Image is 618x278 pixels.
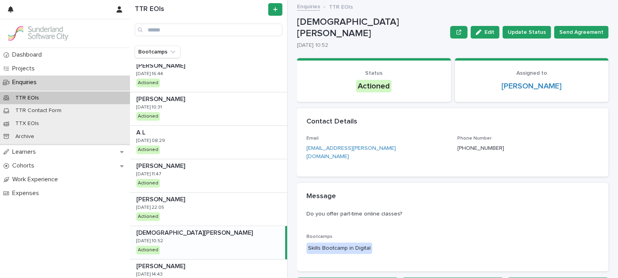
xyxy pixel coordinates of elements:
[306,145,396,159] a: [EMAIL_ADDRESS][PERSON_NAME][DOMAIN_NAME]
[9,133,41,140] p: Archive
[136,71,163,77] p: [DATE] 16:44
[136,145,160,154] div: Actioned
[9,65,41,72] p: Projects
[516,70,547,76] span: Assigned to
[9,190,45,197] p: Expenses
[9,51,48,59] p: Dashboard
[130,159,287,193] a: [PERSON_NAME][PERSON_NAME] [DATE] 11:47Actioned
[554,26,609,39] button: Send Agreement
[130,92,287,126] a: [PERSON_NAME][PERSON_NAME] [DATE] 10:31Actioned
[9,120,45,127] p: TTX EOIs
[136,61,187,70] p: [PERSON_NAME]
[329,2,353,11] p: TTR EOIs
[136,246,160,254] div: Actioned
[508,28,546,36] span: Update Status
[306,210,599,218] p: Do you offer part-time online classes?
[136,94,187,103] p: [PERSON_NAME]
[136,205,164,210] p: [DATE] 22:05
[559,28,603,36] span: Send Agreement
[136,272,163,277] p: [DATE] 14:43
[306,192,336,201] h2: Message
[136,127,147,136] p: A L
[136,112,160,121] div: Actioned
[135,46,180,58] button: Bootcamps
[9,79,43,86] p: Enquiries
[9,95,45,101] p: TTR EOIs
[136,194,187,203] p: [PERSON_NAME]
[136,171,161,177] p: [DATE] 11:47
[136,228,254,237] p: [DEMOGRAPHIC_DATA][PERSON_NAME]
[9,148,42,156] p: Learners
[136,261,187,270] p: [PERSON_NAME]
[136,212,160,221] div: Actioned
[136,79,160,87] div: Actioned
[136,161,187,170] p: [PERSON_NAME]
[306,234,332,239] span: Bootcamps
[306,118,357,126] h2: Contact Details
[9,107,68,114] p: TTR Contact Form
[365,70,382,76] span: Status
[458,136,492,141] span: Phone Number
[136,138,165,144] p: [DATE] 08:29
[501,81,562,91] a: [PERSON_NAME]
[297,42,444,49] p: [DATE] 10:52
[458,144,505,153] p: [PHONE_NUMBER]
[503,26,551,39] button: Update Status
[297,2,320,11] a: Enquiries
[135,5,267,14] h1: TTR EOIs
[471,26,499,39] button: Edit
[356,80,392,92] div: Actioned
[9,162,41,169] p: Cohorts
[306,136,319,141] span: Email
[130,193,287,226] a: [PERSON_NAME][PERSON_NAME] [DATE] 22:05Actioned
[130,59,287,92] a: [PERSON_NAME][PERSON_NAME] [DATE] 16:44Actioned
[136,179,160,188] div: Actioned
[306,243,372,254] div: Skills Bootcamp in Digital
[9,176,64,183] p: Work Experience
[135,24,282,36] input: Search
[136,238,163,244] p: [DATE] 10:52
[130,126,287,159] a: A LA L [DATE] 08:29Actioned
[297,17,447,39] p: [DEMOGRAPHIC_DATA][PERSON_NAME]
[6,26,69,41] img: GVzBcg19RCOYju8xzymn
[484,29,494,35] span: Edit
[136,105,162,110] p: [DATE] 10:31
[130,226,287,260] a: [DEMOGRAPHIC_DATA][PERSON_NAME][DEMOGRAPHIC_DATA][PERSON_NAME] [DATE] 10:52Actioned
